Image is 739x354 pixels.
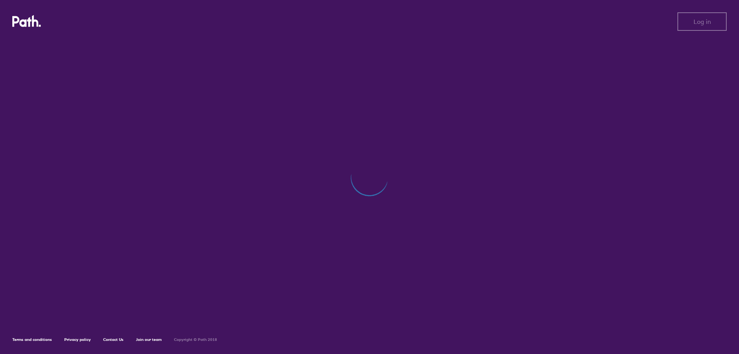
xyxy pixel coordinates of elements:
[174,337,217,342] h6: Copyright © Path 2018
[677,12,727,31] button: Log in
[103,337,124,342] a: Contact Us
[136,337,162,342] a: Join our team
[694,18,711,25] span: Log in
[64,337,91,342] a: Privacy policy
[12,337,52,342] a: Terms and conditions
